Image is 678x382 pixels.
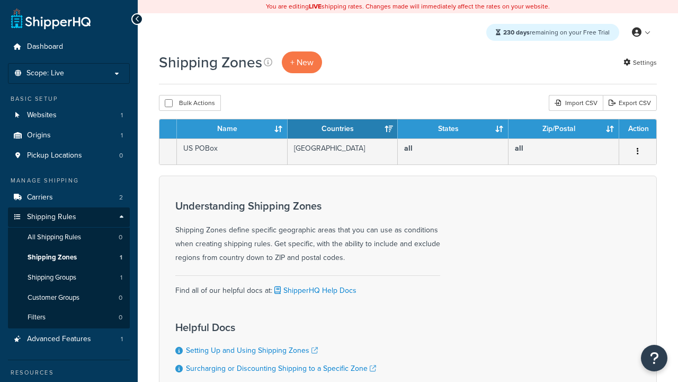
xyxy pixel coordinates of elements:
[603,95,657,111] a: Export CSV
[8,188,130,207] a: Carriers 2
[398,119,508,138] th: States: activate to sort column ascending
[309,2,322,11] b: LIVE
[27,111,57,120] span: Websites
[8,248,130,267] li: Shipping Zones
[121,131,123,140] span: 1
[8,329,130,349] li: Advanced Features
[28,253,77,262] span: Shipping Zones
[159,95,221,111] button: Bulk Actions
[186,363,376,374] a: Surcharging or Discounting Shipping to a Specific Zone
[177,119,288,138] th: Name: activate to sort column ascending
[119,313,122,322] span: 0
[623,55,657,70] a: Settings
[8,106,130,125] li: Websites
[8,207,130,227] a: Shipping Rules
[8,329,130,349] a: Advanced Features 1
[119,193,123,202] span: 2
[288,119,398,138] th: Countries: activate to sort column ascending
[404,143,413,154] b: all
[28,293,79,302] span: Customer Groups
[177,138,288,164] td: US POBox
[8,288,130,308] li: Customer Groups
[120,273,122,282] span: 1
[8,308,130,327] li: Filters
[549,95,603,111] div: Import CSV
[175,322,376,333] h3: Helpful Docs
[641,345,667,371] button: Open Resource Center
[27,131,51,140] span: Origins
[8,146,130,166] a: Pickup Locations 0
[119,293,122,302] span: 0
[508,119,619,138] th: Zip/Postal: activate to sort column ascending
[28,233,81,242] span: All Shipping Rules
[515,143,523,154] b: all
[119,151,123,160] span: 0
[186,345,318,356] a: Setting Up and Using Shipping Zones
[290,56,314,68] span: + New
[175,200,440,265] div: Shipping Zones define specific geographic areas that you can use as conditions when creating ship...
[119,233,122,242] span: 0
[8,288,130,308] a: Customer Groups 0
[11,8,91,29] a: ShipperHQ Home
[8,146,130,166] li: Pickup Locations
[288,138,398,164] td: [GEOGRAPHIC_DATA]
[8,37,130,57] a: Dashboard
[27,193,53,202] span: Carriers
[8,308,130,327] a: Filters 0
[28,313,46,322] span: Filters
[27,151,82,160] span: Pickup Locations
[120,253,122,262] span: 1
[272,285,356,296] a: ShipperHQ Help Docs
[8,176,130,185] div: Manage Shipping
[8,94,130,103] div: Basic Setup
[8,268,130,288] a: Shipping Groups 1
[121,111,123,120] span: 1
[8,248,130,267] a: Shipping Zones 1
[27,213,76,222] span: Shipping Rules
[619,119,656,138] th: Action
[8,188,130,207] li: Carriers
[503,28,530,37] strong: 230 days
[8,126,130,145] li: Origins
[27,42,63,51] span: Dashboard
[8,207,130,328] li: Shipping Rules
[159,52,262,73] h1: Shipping Zones
[486,24,619,41] div: remaining on your Free Trial
[8,368,130,377] div: Resources
[27,335,91,344] span: Advanced Features
[8,106,130,125] a: Websites 1
[121,335,123,344] span: 1
[8,126,130,145] a: Origins 1
[26,69,64,78] span: Scope: Live
[282,51,322,73] a: + New
[175,200,440,212] h3: Understanding Shipping Zones
[8,228,130,247] li: All Shipping Rules
[175,275,440,298] div: Find all of our helpful docs at:
[8,228,130,247] a: All Shipping Rules 0
[8,268,130,288] li: Shipping Groups
[28,273,76,282] span: Shipping Groups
